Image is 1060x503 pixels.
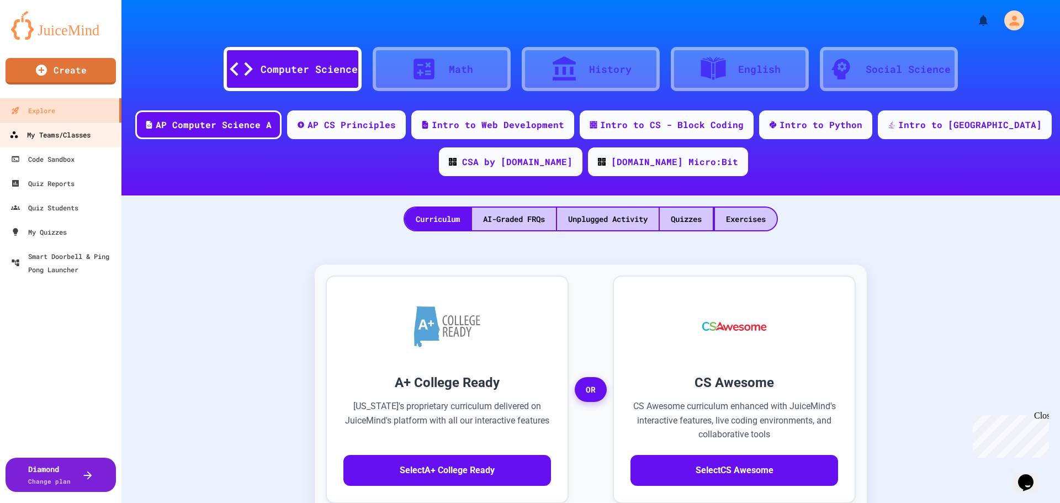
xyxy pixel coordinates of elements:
button: DiamondChange plan [6,458,116,492]
div: Curriculum [405,208,471,230]
img: A+ College Ready [414,306,480,347]
div: Math [449,62,473,77]
div: English [738,62,781,77]
div: Unplugged Activity [557,208,659,230]
div: AP CS Principles [308,118,396,131]
span: Change plan [28,477,71,485]
div: Chat with us now!Close [4,4,76,70]
iframe: chat widget [1014,459,1049,492]
div: Computer Science [261,62,358,77]
div: [DOMAIN_NAME] Micro:Bit [611,155,738,168]
p: CS Awesome curriculum enhanced with JuiceMind's interactive features, live coding environments, a... [630,399,838,442]
div: Quiz Students [11,201,78,214]
div: Intro to Python [780,118,862,131]
div: Intro to [GEOGRAPHIC_DATA] [898,118,1042,131]
div: My Teams/Classes [9,128,91,142]
div: Explore [11,104,55,117]
div: Diamond [28,463,71,486]
img: logo-orange.svg [11,11,110,40]
div: Quizzes [660,208,713,230]
div: CSA by [DOMAIN_NAME] [462,155,573,168]
h3: CS Awesome [630,373,838,393]
div: My Quizzes [11,225,67,239]
img: CS Awesome [691,293,778,359]
div: Intro to Web Development [432,118,564,131]
div: My Account [993,8,1027,33]
h3: A+ College Ready [343,373,551,393]
div: Smart Doorbell & Ping Pong Launcher [11,250,117,276]
p: [US_STATE]'s proprietary curriculum delivered on JuiceMind's platform with all our interactive fe... [343,399,551,442]
div: Quiz Reports [11,177,75,190]
div: AI-Graded FRQs [472,208,556,230]
button: SelectCS Awesome [630,455,838,486]
div: Code Sandbox [11,152,75,166]
img: CODE_logo_RGB.png [449,158,457,166]
a: Create [6,58,116,84]
iframe: chat widget [968,411,1049,458]
div: My Notifications [956,11,993,30]
button: SelectA+ College Ready [343,455,551,486]
div: Intro to CS - Block Coding [600,118,744,131]
span: OR [575,377,607,403]
div: History [589,62,632,77]
div: AP Computer Science A [156,118,272,131]
div: Social Science [866,62,951,77]
img: CODE_logo_RGB.png [598,158,606,166]
div: Exercises [715,208,777,230]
